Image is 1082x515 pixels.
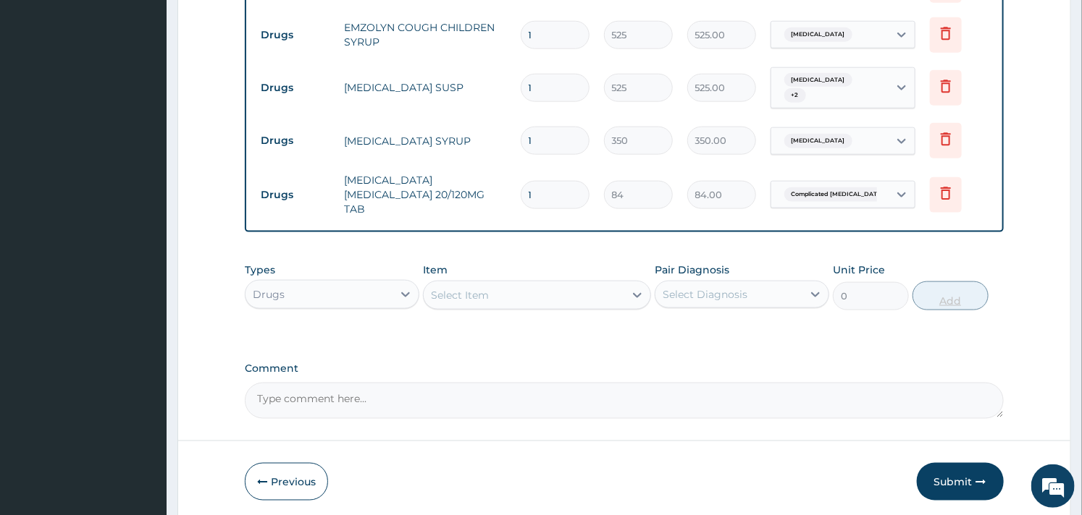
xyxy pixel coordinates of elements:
td: [MEDICAL_DATA] SYRUP [337,127,513,156]
button: Submit [917,463,1004,501]
span: We're online! [84,161,200,307]
span: + 2 [784,88,806,103]
td: Drugs [253,22,337,48]
span: [MEDICAL_DATA] [784,27,852,42]
button: Add [913,281,989,310]
label: Item [423,263,448,277]
img: d_794563401_company_1708531726252_794563401 [27,72,59,108]
td: Drugs [253,127,337,154]
textarea: Type your message and hit 'Enter' [7,353,276,404]
label: Unit Price [833,263,885,277]
td: Drugs [253,75,337,101]
div: Minimize live chat window [238,7,272,42]
span: [MEDICAL_DATA] [784,73,852,88]
div: Chat with us now [75,81,243,100]
div: Select Diagnosis [663,287,747,302]
td: EMZOLYN COUGH CHILDREN SYRUP [337,13,513,56]
td: [MEDICAL_DATA] SUSP [337,73,513,102]
span: Complicated [MEDICAL_DATA] [784,187,892,202]
div: Select Item [431,288,489,302]
label: Comment [245,362,1003,375]
label: Types [245,264,275,276]
td: [MEDICAL_DATA] [MEDICAL_DATA] 20/120MG TAB [337,166,513,224]
div: Drugs [253,287,285,302]
label: Pair Diagnosis [655,263,729,277]
button: Previous [245,463,328,501]
td: Drugs [253,182,337,208]
span: [MEDICAL_DATA] [784,134,852,148]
